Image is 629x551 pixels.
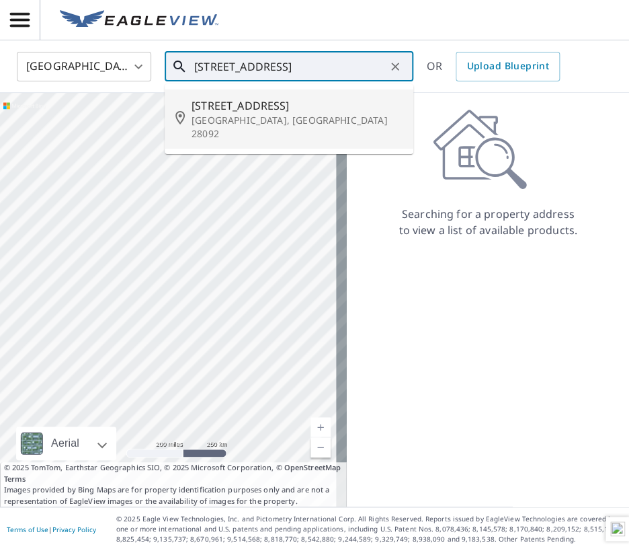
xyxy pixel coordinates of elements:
a: OpenStreetMap [284,462,341,472]
a: Terms [4,474,26,484]
p: | [7,525,96,534]
a: Upload Blueprint [456,52,559,81]
input: Search by address or latitude-longitude [194,48,386,85]
div: Aerial [16,427,116,460]
a: Terms of Use [7,525,48,534]
a: Current Level 5, Zoom In [310,417,331,437]
img: EV Logo [60,10,218,30]
a: Privacy Policy [52,525,96,534]
span: © 2025 TomTom, Earthstar Geographics SIO, © 2025 Microsoft Corporation, © [4,462,343,484]
div: [GEOGRAPHIC_DATA] [17,48,151,85]
a: Current Level 5, Zoom Out [310,437,331,457]
p: [GEOGRAPHIC_DATA], [GEOGRAPHIC_DATA] 28092 [192,114,403,141]
div: Aerial [47,427,83,460]
p: Searching for a property address to view a list of available products. [398,206,578,238]
p: © 2025 Eagle View Technologies, Inc. and Pictometry International Corp. All Rights Reserved. Repo... [116,514,622,544]
span: [STREET_ADDRESS] [192,98,403,114]
a: EV Logo [52,2,226,38]
button: Clear [386,57,405,76]
div: OR [427,52,560,81]
span: Upload Blueprint [466,58,548,75]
